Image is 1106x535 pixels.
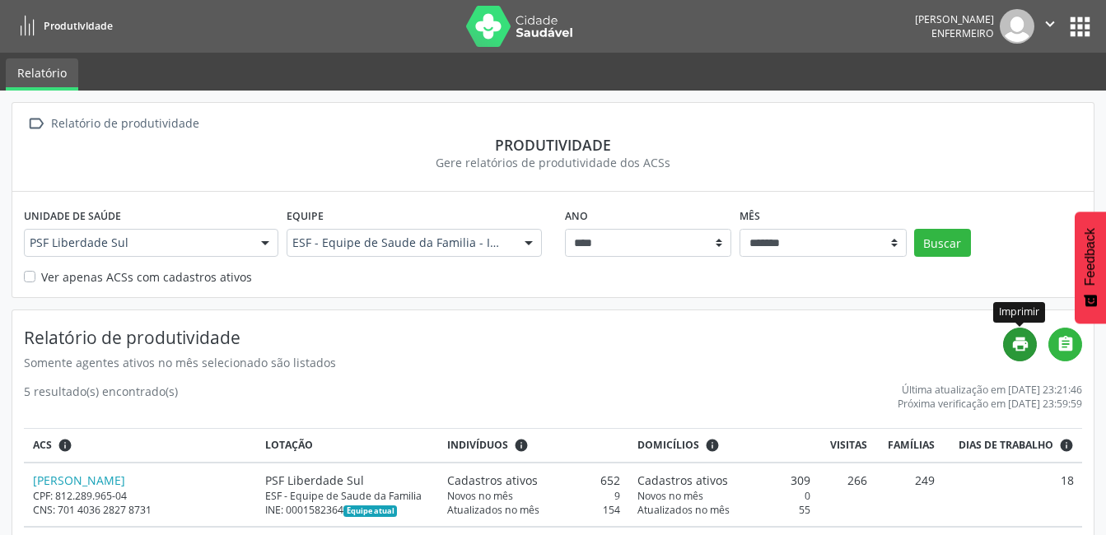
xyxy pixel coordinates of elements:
a: [PERSON_NAME] [33,472,125,488]
span: Indivíduos [447,438,508,453]
div: Imprimir [993,302,1045,323]
button: apps [1066,12,1094,41]
a:  [1048,328,1082,361]
span: Novos no mês [447,489,513,503]
th: Lotação [257,429,439,463]
div: 5 resultado(s) encontrado(s) [24,383,178,411]
button: Buscar [914,229,971,257]
span: Dias de trabalho [959,438,1053,453]
i: ACSs que estiveram vinculados a uma UBS neste período, mesmo sem produtividade. [58,438,72,453]
div: 0 [637,489,810,503]
button: Feedback - Mostrar pesquisa [1075,212,1106,323]
span: Atualizados no mês [447,503,539,517]
span: Atualizados no mês [637,503,730,517]
i: print [1011,335,1029,353]
div: [PERSON_NAME] [915,12,994,26]
div: 652 [447,472,620,489]
div: Somente agentes ativos no mês selecionado são listados [24,354,1003,371]
div: Última atualização em [DATE] 23:21:46 [898,383,1082,397]
div: Produtividade [24,136,1082,154]
div: Relatório de produtividade [48,112,202,136]
i: <div class="text-left"> <div> <strong>Cadastros ativos:</strong> Cadastros que estão vinculados a... [514,438,529,453]
i:  [1041,15,1059,33]
i: Dias em que o(a) ACS fez pelo menos uma visita, ou ficha de cadastro individual ou cadastro domic... [1059,438,1074,453]
div: 55 [637,503,810,517]
span: Enfermeiro [931,26,994,40]
label: Ver apenas ACSs com cadastros ativos [41,268,252,286]
td: 249 [876,463,944,527]
a:  Relatório de produtividade [24,112,202,136]
div: 154 [447,503,620,517]
span: PSF Liberdade Sul [30,235,245,251]
label: Mês [740,203,760,229]
i:  [1057,335,1075,353]
span: Produtividade [44,19,113,33]
td: 266 [819,463,876,527]
div: 309 [637,472,810,489]
label: Unidade de saúde [24,203,121,229]
span: Domicílios [637,438,699,453]
div: INE: 0001582364 [265,503,430,517]
span: Esta é a equipe atual deste Agente [343,505,397,517]
span: Feedback [1083,228,1098,286]
i:  [24,112,48,136]
td: 18 [943,463,1082,527]
div: Gere relatórios de produtividade dos ACSs [24,154,1082,171]
span: ESF - Equipe de Saude da Familia - INE: 0001582364 [292,235,507,251]
div: Próxima verificação em [DATE] 23:59:59 [898,397,1082,411]
h4: Relatório de produtividade [24,328,1003,348]
th: Visitas [819,429,876,463]
div: CNS: 701 4036 2827 8731 [33,503,249,517]
a: print [1003,328,1037,361]
div: CPF: 812.289.965-04 [33,489,249,503]
span: Cadastros ativos [637,472,728,489]
label: Equipe [287,203,324,229]
div: PSF Liberdade Sul [265,472,430,489]
i: <div class="text-left"> <div> <strong>Cadastros ativos:</strong> Cadastros que estão vinculados a... [705,438,720,453]
a: Relatório [6,58,78,91]
div: ESF - Equipe de Saude da Familia [265,489,430,503]
img: img [1000,9,1034,44]
button:  [1034,9,1066,44]
span: ACS [33,438,52,453]
th: Famílias [876,429,944,463]
span: Novos no mês [637,489,703,503]
span: Cadastros ativos [447,472,538,489]
label: Ano [565,203,588,229]
a: Produtividade [12,12,113,40]
div: 9 [447,489,620,503]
